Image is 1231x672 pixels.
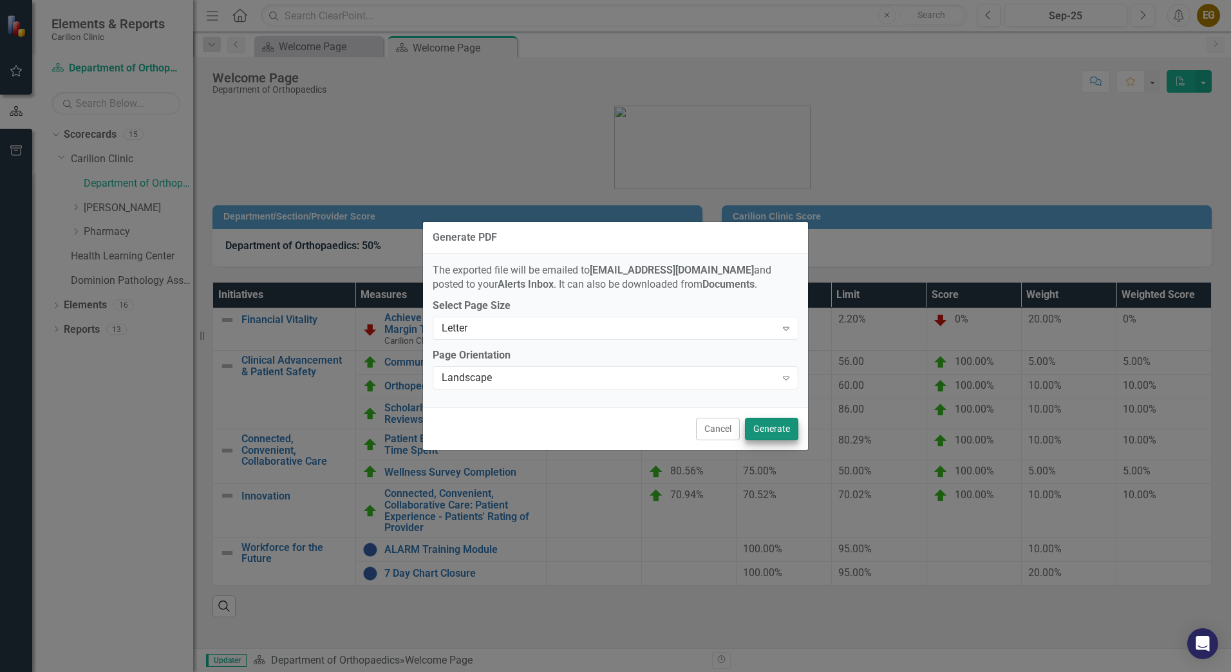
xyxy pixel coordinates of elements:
[433,264,771,291] span: The exported file will be emailed to and posted to your . It can also be downloaded from .
[442,321,776,336] div: Letter
[442,371,776,386] div: Landscape
[433,299,798,313] label: Select Page Size
[1187,628,1218,659] div: Open Intercom Messenger
[433,232,497,243] div: Generate PDF
[702,278,755,290] strong: Documents
[433,348,798,363] label: Page Orientation
[498,278,554,290] strong: Alerts Inbox
[696,418,740,440] button: Cancel
[745,418,798,440] button: Generate
[590,264,754,276] strong: [EMAIL_ADDRESS][DOMAIN_NAME]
